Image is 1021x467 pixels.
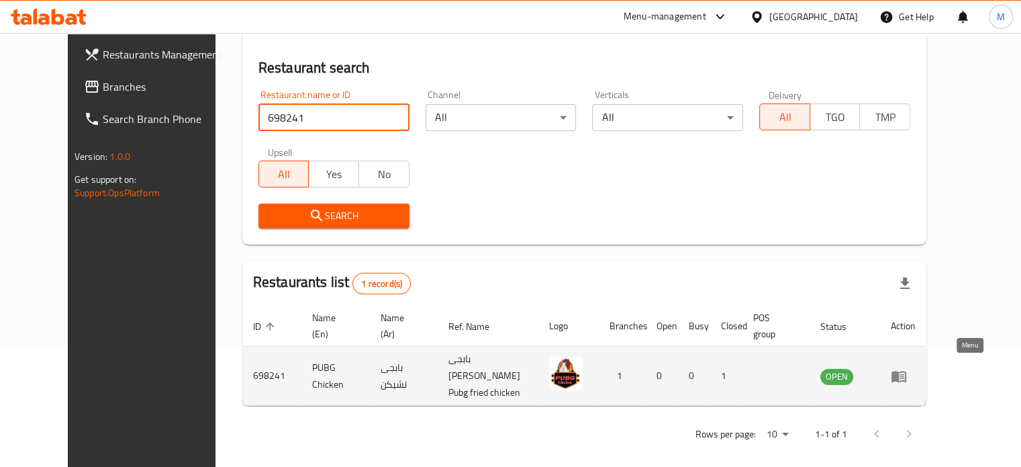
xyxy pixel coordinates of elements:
td: 1 [710,347,742,406]
div: Rows per page: [761,425,793,445]
a: Restaurants Management [73,38,238,71]
td: PUBG Chicken [301,347,370,406]
h2: Restaurant search [258,58,910,78]
span: All [264,165,304,184]
table: enhanced table [242,306,926,406]
span: Branches [103,79,228,95]
span: No [364,165,404,184]
span: OPEN [820,369,853,384]
span: Restaurants Management [103,46,228,62]
button: Yes [308,161,359,187]
th: Branches [599,306,646,347]
a: Search Branch Phone [73,103,238,135]
span: Name (Ar) [380,310,422,342]
th: Busy [678,306,710,347]
th: Logo [538,306,599,347]
td: 0 [646,347,678,406]
td: 1 [599,347,646,406]
p: 1-1 of 1 [815,426,847,443]
span: Name (En) [312,310,354,342]
span: ID [253,319,279,335]
span: All [765,108,805,127]
button: TGO [810,103,861,130]
h2: Restaurants list [253,272,411,294]
p: Rows per page: [695,426,756,443]
button: Search [258,204,409,228]
span: Search [269,208,399,224]
span: 1 record(s) [353,278,410,290]
td: 0 [678,347,710,406]
label: Upsell [268,147,293,157]
input: Search for restaurant name or ID.. [258,104,409,131]
a: Branches [73,71,238,103]
span: Get support on: [75,171,136,188]
label: Delivery [769,90,802,99]
div: OPEN [820,369,853,385]
span: TMP [865,108,905,127]
span: TGO [816,108,855,127]
td: بابجى تشيكن [369,347,438,406]
img: PUBG Chicken [549,357,583,390]
button: All [759,103,810,130]
th: Open [646,306,678,347]
td: بابجى [PERSON_NAME] Pubg fried chicken [438,347,538,406]
th: Closed [710,306,742,347]
button: TMP [859,103,910,130]
div: [GEOGRAPHIC_DATA] [769,9,858,24]
span: Yes [314,165,354,184]
th: Action [880,306,926,347]
div: Export file [889,267,921,300]
div: Menu-management [624,9,706,25]
div: Total records count [352,273,411,294]
span: Status [820,319,864,335]
button: No [358,161,409,187]
a: Support.OpsPlatform [75,184,160,202]
button: All [258,161,309,187]
td: 698241 [242,347,301,406]
span: Search Branch Phone [103,111,228,127]
div: All [592,104,743,131]
span: Version: [75,148,107,165]
span: M [997,9,1005,24]
span: 1.0.0 [109,148,130,165]
span: Ref. Name [448,319,507,335]
div: All [426,104,577,131]
span: POS group [753,310,793,342]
